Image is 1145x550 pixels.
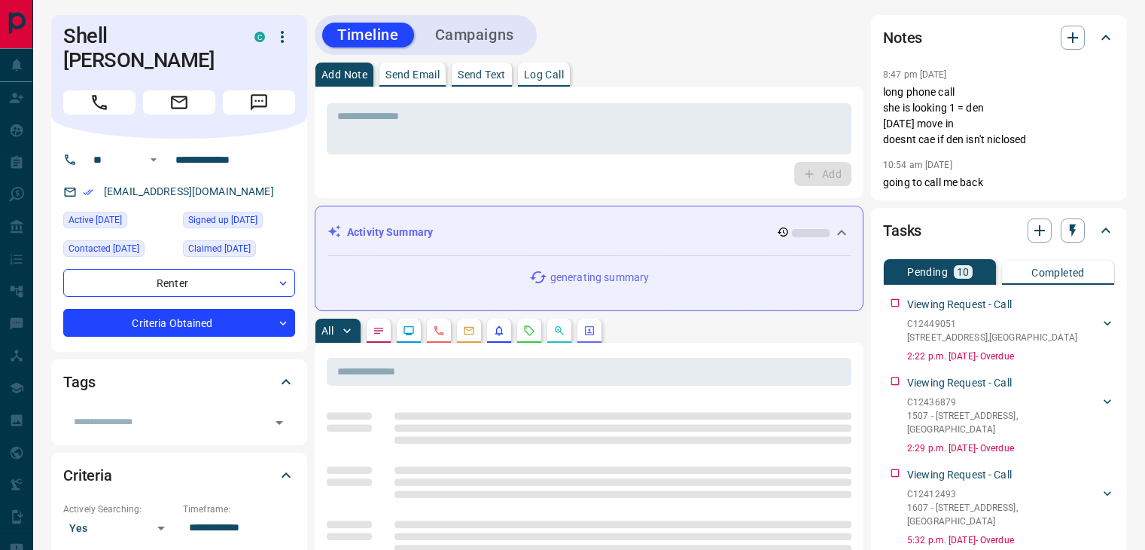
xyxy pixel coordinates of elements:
[553,325,565,337] svg: Opportunities
[321,69,367,80] p: Add Note
[63,503,175,516] p: Actively Searching:
[883,84,1115,148] p: long phone call she is looking 1 = den [DATE] move in doesnt cae if den isn't niclosed
[63,370,95,394] h2: Tags
[373,325,385,337] svg: Notes
[907,533,1115,547] p: 5:32 p.m. [DATE] - Overdue
[883,212,1115,249] div: Tasks
[223,90,295,115] span: Message
[420,23,529,47] button: Campaigns
[69,241,139,256] span: Contacted [DATE]
[907,267,948,277] p: Pending
[907,487,1100,501] p: C12412493
[883,20,1115,56] div: Notes
[327,218,851,246] div: Activity Summary
[883,26,922,50] h2: Notes
[104,185,274,197] a: [EMAIL_ADDRESS][DOMAIN_NAME]
[269,412,290,433] button: Open
[63,212,175,233] div: Mon Oct 13 2025
[321,325,333,336] p: All
[907,393,1115,439] div: C124368791507 - [STREET_ADDRESS],[GEOGRAPHIC_DATA]
[63,516,175,540] div: Yes
[907,442,1115,455] p: 2:29 p.m. [DATE] - Overdue
[188,241,251,256] span: Claimed [DATE]
[188,212,257,228] span: Signed up [DATE]
[183,503,295,516] p: Timeframe:
[1031,267,1085,278] p: Completed
[883,69,947,80] p: 8:47 pm [DATE]
[63,364,295,400] div: Tags
[347,225,433,240] p: Activity Summary
[907,297,1012,313] p: Viewing Request - Call
[907,331,1077,344] p: [STREET_ADDRESS] , [GEOGRAPHIC_DATA]
[63,269,295,297] div: Renter
[63,24,232,72] h1: Shell [PERSON_NAME]
[907,409,1100,436] p: 1507 - [STREET_ADDRESS] , [GEOGRAPHIC_DATA]
[883,218,921,243] h2: Tasks
[63,463,112,487] h2: Criteria
[433,325,445,337] svg: Calls
[69,212,122,228] span: Active [DATE]
[907,396,1100,409] p: C12436879
[63,457,295,493] div: Criteria
[550,270,649,286] p: generating summary
[143,90,215,115] span: Email
[63,90,136,115] span: Call
[463,325,475,337] svg: Emails
[907,350,1115,363] p: 2:22 p.m. [DATE] - Overdue
[458,69,506,80] p: Send Text
[907,484,1115,531] div: C124124931607 - [STREET_ADDRESS],[GEOGRAPHIC_DATA]
[183,240,295,261] div: Fri Oct 03 2025
[83,187,93,197] svg: Email Verified
[403,325,415,337] svg: Lead Browsing Activity
[907,467,1012,483] p: Viewing Request - Call
[957,267,970,277] p: 10
[63,309,295,337] div: Criteria Obtained
[524,69,564,80] p: Log Call
[254,32,265,42] div: condos.ca
[493,325,505,337] svg: Listing Alerts
[907,314,1115,347] div: C12449051[STREET_ADDRESS],[GEOGRAPHIC_DATA]
[883,175,1115,191] p: going to call me back
[907,501,1100,528] p: 1607 - [STREET_ADDRESS] , [GEOGRAPHIC_DATA]
[183,212,295,233] div: Tue Sep 14 2021
[883,160,952,170] p: 10:54 am [DATE]
[145,151,163,169] button: Open
[907,375,1012,391] p: Viewing Request - Call
[907,317,1077,331] p: C12449051
[583,325,595,337] svg: Agent Actions
[63,240,175,261] div: Mon Mar 25 2024
[385,69,440,80] p: Send Email
[523,325,535,337] svg: Requests
[322,23,414,47] button: Timeline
